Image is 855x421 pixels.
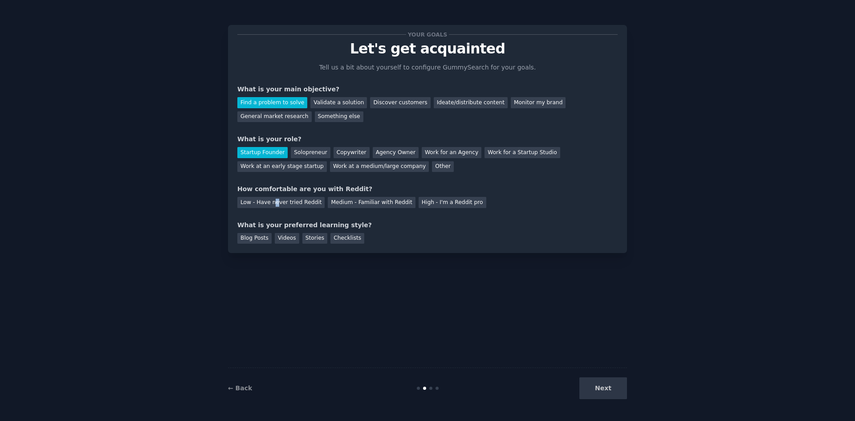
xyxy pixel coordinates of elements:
div: Agency Owner [373,147,419,158]
div: High - I'm a Reddit pro [419,197,486,208]
div: Blog Posts [237,233,272,244]
p: Tell us a bit about yourself to configure GummySearch for your goals. [315,63,540,72]
div: Stories [302,233,327,244]
span: Your goals [406,30,449,39]
p: Let's get acquainted [237,41,618,57]
div: Discover customers [370,97,430,108]
div: Checklists [330,233,364,244]
div: Ideate/distribute content [434,97,508,108]
div: What is your preferred learning style? [237,221,618,230]
div: Work for an Agency [422,147,481,158]
div: Find a problem to solve [237,97,307,108]
div: Work at an early stage startup [237,161,327,172]
div: Work at a medium/large company [330,161,429,172]
div: Low - Have never tried Reddit [237,197,325,208]
div: What is your main objective? [237,85,618,94]
div: Medium - Familiar with Reddit [328,197,415,208]
div: What is your role? [237,135,618,144]
div: General market research [237,111,312,123]
div: Validate a solution [310,97,367,108]
div: How comfortable are you with Reddit? [237,184,618,194]
div: Copywriter [334,147,370,158]
div: Other [432,161,454,172]
a: ← Back [228,384,252,392]
div: Monitor my brand [511,97,566,108]
div: Videos [275,233,299,244]
div: Work for a Startup Studio [484,147,560,158]
div: Solopreneur [291,147,330,158]
div: Something else [315,111,363,123]
div: Startup Founder [237,147,288,158]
